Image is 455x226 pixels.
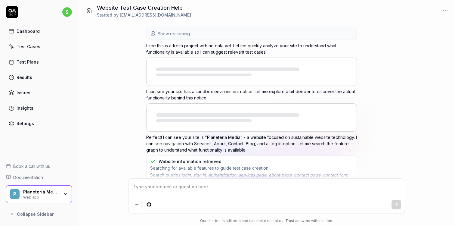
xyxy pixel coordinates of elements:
[146,134,357,153] p: Perfect! I can see your site is "Planeteria Media" - a website focused on sustainable website tec...
[147,27,356,39] button: Show reasoning
[97,12,191,18] div: Started by
[13,163,50,169] span: Book a call with us
[17,28,40,34] div: Dashboard
[62,7,72,17] span: s
[158,30,190,37] span: Show reasoning
[6,185,72,203] button: PPlaneteria Media LLCWeb app
[6,163,72,169] a: Book a call with us
[6,25,72,37] a: Dashboard
[128,218,405,224] div: Our chatbot is still beta and can make mistakes. Trust answers with caution.
[6,71,72,83] a: Results
[150,165,353,171] span: Searching for available features to guide test case creation
[13,174,43,180] span: Documentation
[97,4,191,12] h1: Website Test Case Creation Help
[17,74,32,80] div: Results
[23,189,59,195] div: Planeteria Media LLC
[17,105,33,111] div: Insights
[17,43,40,50] div: Test Cases
[120,12,191,17] span: [EMAIL_ADDRESS][DOMAIN_NAME]
[6,118,72,129] a: Settings
[6,102,72,114] a: Insights
[150,172,353,184] span: Search queries:
[17,211,54,217] span: Collapse Sidebar
[6,87,72,99] a: Issues
[132,200,142,209] button: Add attachment
[6,174,72,180] a: Documentation
[159,158,221,165] div: Website information retrieved
[17,120,34,127] div: Settings
[146,88,357,101] p: I can see your site has a sandbox environment notice. Let me explore a bit deeper to discover the...
[62,6,72,18] button: s
[6,208,72,220] button: Collapse Sidebar
[6,56,72,68] a: Test Plans
[6,41,72,52] a: Test Cases
[17,59,39,65] div: Test Plans
[10,189,20,199] span: P
[146,42,357,55] p: I see this is a fresh project with no data yet. Let me quickly analyze your site to understand wh...
[150,172,349,183] span: login, sign in, authentication, services page, about page, contact page, contact form, blog, blog...
[23,194,59,199] div: Web app
[17,89,30,96] div: Issues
